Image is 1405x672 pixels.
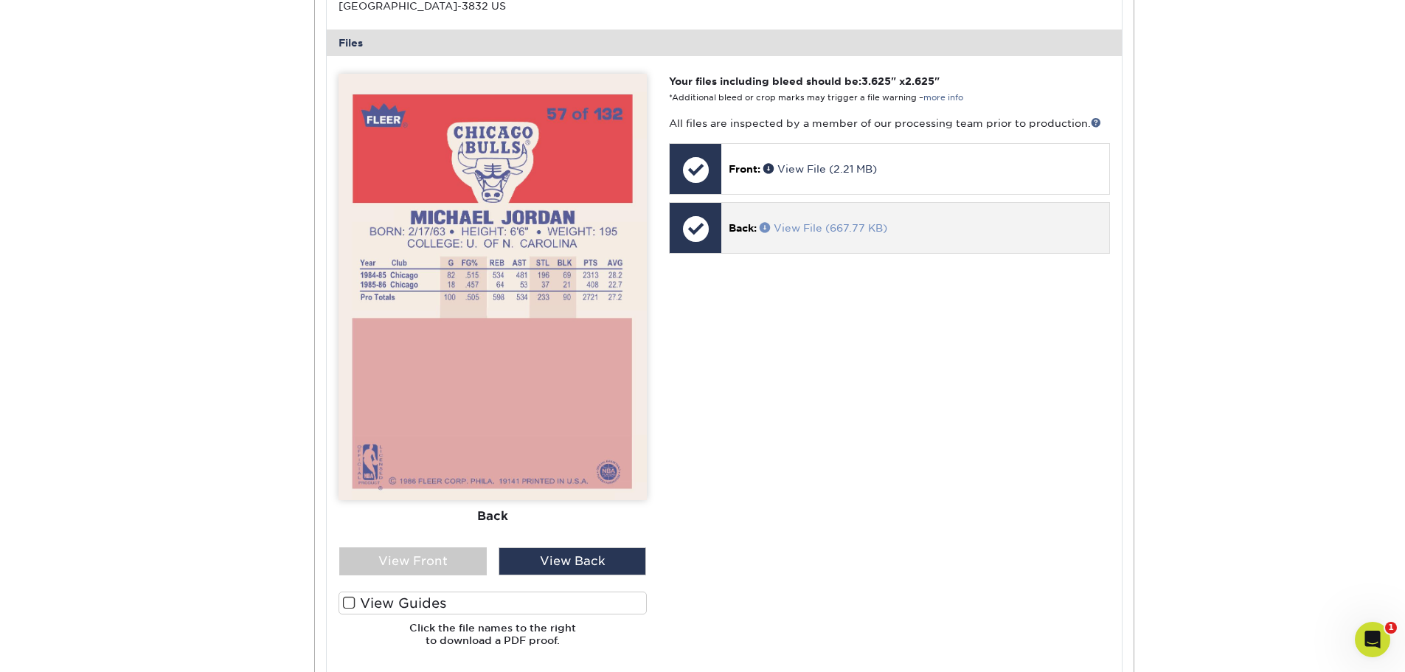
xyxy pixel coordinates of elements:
div: View Back [499,547,646,575]
a: View File (667.77 KB) [760,222,887,234]
small: *Additional bleed or crop marks may trigger a file warning – [669,93,963,103]
label: View Guides [339,592,647,614]
p: All files are inspected by a member of our processing team prior to production. [669,116,1109,131]
span: 1 [1385,622,1397,634]
iframe: Intercom live chat [1355,622,1390,657]
h6: Click the file names to the right to download a PDF proof. [339,622,647,658]
strong: Your files including bleed should be: " x " [669,75,940,87]
a: View File (2.21 MB) [763,163,877,175]
span: Front: [729,163,760,175]
div: Back [339,500,647,533]
div: Files [327,30,1122,56]
span: Back: [729,222,757,234]
a: more info [923,93,963,103]
span: 3.625 [861,75,891,87]
span: 2.625 [905,75,934,87]
div: View Front [339,547,487,575]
